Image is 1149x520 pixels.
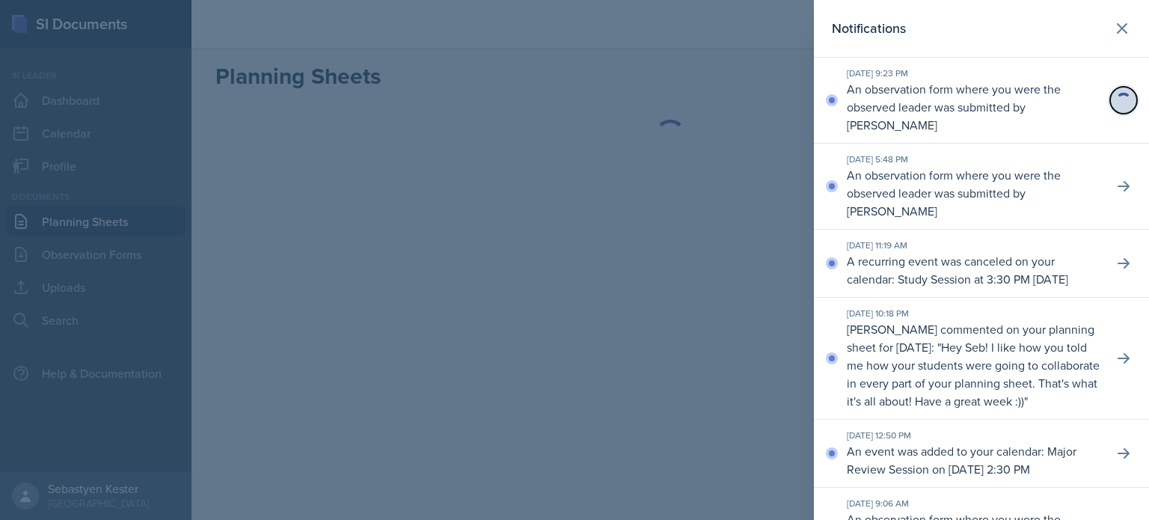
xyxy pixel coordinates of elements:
[847,320,1101,410] p: [PERSON_NAME] commented on your planning sheet for [DATE]: " "
[847,67,1101,80] div: [DATE] 9:23 PM
[847,80,1101,134] p: An observation form where you were the observed leader was submitted by [PERSON_NAME]
[847,252,1101,288] p: A recurring event was canceled on your calendar: Study Session at 3:30 PM [DATE]
[847,429,1101,442] div: [DATE] 12:50 PM
[832,18,906,39] h2: Notifications
[847,239,1101,252] div: [DATE] 11:19 AM
[847,307,1101,320] div: [DATE] 10:18 PM
[847,166,1101,220] p: An observation form where you were the observed leader was submitted by [PERSON_NAME]
[847,339,1100,409] p: Hey Seb! I like how you told me how your students were going to collaborate in every part of your...
[847,442,1101,478] p: An event was added to your calendar: Major Review Session on [DATE] 2:30 PM
[847,153,1101,166] div: [DATE] 5:48 PM
[847,497,1101,510] div: [DATE] 9:06 AM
